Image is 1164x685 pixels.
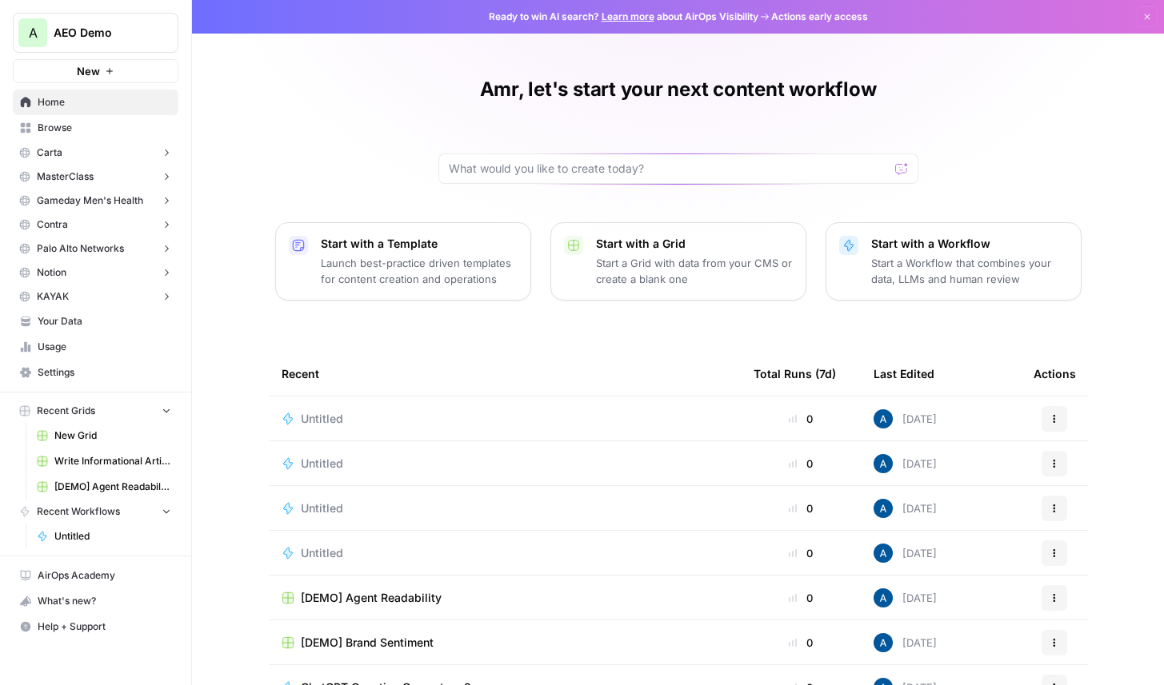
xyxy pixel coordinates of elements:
h1: Amr, let's start your next content workflow [480,77,877,102]
div: 0 [754,500,848,516]
span: Untitled [54,529,171,544]
span: [DEMO] Agent Readability [301,590,442,606]
span: Actions early access [771,10,868,24]
span: Gameday Men's Health [37,193,143,208]
img: he81ibor8lsei4p3qvg4ugbvimgp [874,544,893,563]
div: [DATE] [874,409,937,428]
button: New [13,59,178,83]
a: Untitled [282,545,728,561]
a: [DEMO] Brand Sentiment [282,635,728,651]
p: Start with a Workflow [871,236,1068,252]
div: 0 [754,635,848,651]
button: MasterClass [13,165,178,189]
span: Recent Workflows [37,504,120,519]
span: Home [38,95,171,110]
div: [DATE] [874,633,937,652]
span: KAYAK [37,289,69,304]
div: Total Runs (7d) [754,352,836,396]
span: New Grid [54,428,171,443]
span: Carta [37,145,62,160]
a: Untitled [30,524,178,549]
span: Your Data [38,314,171,329]
img: he81ibor8lsei4p3qvg4ugbvimgp [874,499,893,518]
span: A [29,23,38,42]
img: he81ibor8lsei4p3qvg4ugbvimgp [874,454,893,473]
div: What's new? [14,589,178,613]
img: he81ibor8lsei4p3qvg4ugbvimgp [874,409,893,428]
span: AEO Demo [54,25,150,41]
span: Help + Support [38,619,171,634]
span: Palo Alto Networks [37,241,124,256]
button: Start with a WorkflowStart a Workflow that combines your data, LLMs and human review [826,222,1082,301]
span: Write Informational Article [54,454,171,468]
span: Settings [38,365,171,380]
button: KAYAK [13,285,178,309]
button: Palo Alto Networks [13,237,178,261]
span: Untitled [301,545,343,561]
a: Home [13,90,178,115]
span: Browse [38,121,171,135]
span: Untitled [301,456,343,472]
button: Carta [13,141,178,165]
button: Notion [13,261,178,285]
a: Untitled [282,456,728,472]
button: Help + Support [13,614,178,639]
a: AirOps Academy [13,563,178,588]
a: [DEMO] Agent Readability [282,590,728,606]
input: What would you like to create today? [449,161,889,177]
a: Browse [13,115,178,141]
span: New [77,63,100,79]
button: What's new? [13,588,178,614]
button: Workspace: AEO Demo [13,13,178,53]
button: Recent Workflows [13,500,178,524]
a: Settings [13,360,178,385]
a: [DEMO] Agent Readability [30,474,178,500]
p: Start a Workflow that combines your data, LLMs and human review [871,255,1068,287]
div: Actions [1034,352,1076,396]
div: Recent [282,352,728,396]
p: Start a Grid with data from your CMS or create a blank one [596,255,793,287]
span: [DEMO] Agent Readability [54,480,171,494]
span: MasterClass [37,169,94,184]
div: 0 [754,590,848,606]
span: Ready to win AI search? about AirOps Visibility [489,10,758,24]
button: Start with a TemplateLaunch best-practice driven templates for content creation and operations [275,222,531,301]
a: Untitled [282,411,728,427]
p: Start with a Template [321,236,518,252]
span: Untitled [301,500,343,516]
button: Recent Grids [13,399,178,423]
span: AirOps Academy [38,568,171,583]
img: he81ibor8lsei4p3qvg4ugbvimgp [874,633,893,652]
p: Launch best-practice driven templates for content creation and operations [321,255,518,287]
a: Usage [13,334,178,360]
div: [DATE] [874,544,937,563]
div: 0 [754,545,848,561]
button: Gameday Men's Health [13,189,178,213]
a: New Grid [30,423,178,448]
div: 0 [754,456,848,472]
span: Recent Grids [37,404,95,418]
button: Start with a GridStart a Grid with data from your CMS or create a blank one [550,222,806,301]
img: he81ibor8lsei4p3qvg4ugbvimgp [874,588,893,607]
div: 0 [754,411,848,427]
span: Usage [38,340,171,354]
span: Notion [37,265,66,280]
p: Start with a Grid [596,236,793,252]
div: [DATE] [874,499,937,518]
a: Your Data [13,309,178,334]
button: Contra [13,213,178,237]
div: [DATE] [874,588,937,607]
span: Untitled [301,411,343,427]
a: Learn more [602,10,654,22]
a: Untitled [282,500,728,516]
div: [DATE] [874,454,937,473]
span: Contra [37,217,68,232]
a: Write Informational Article [30,448,178,474]
div: Last Edited [874,352,934,396]
span: [DEMO] Brand Sentiment [301,635,434,651]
